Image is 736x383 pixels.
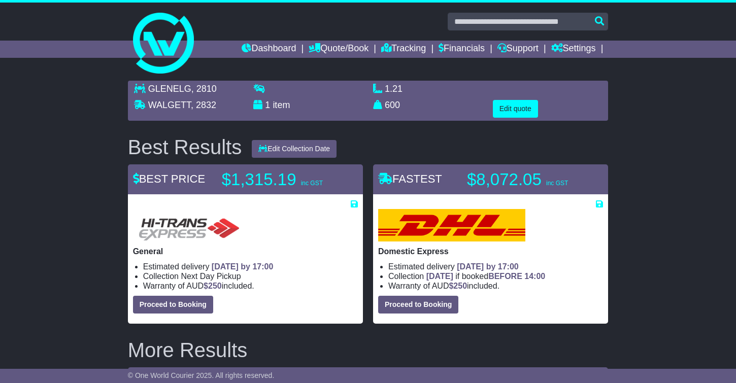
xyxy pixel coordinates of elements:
li: Estimated delivery [388,262,603,271]
span: FASTEST [378,172,442,185]
span: inc GST [301,180,323,187]
span: , 2810 [191,84,217,94]
p: General [133,247,358,256]
li: Collection [143,271,358,281]
span: if booked [426,272,545,281]
p: $8,072.05 [467,169,594,190]
span: © One World Courier 2025. All rights reserved. [128,371,275,379]
li: Warranty of AUD included. [143,281,358,291]
span: , 2832 [191,100,216,110]
span: Next Day Pickup [181,272,241,281]
img: DHL: Domestic Express [378,209,525,241]
a: Support [497,41,539,58]
span: inc GST [546,180,568,187]
span: GLENELG [148,84,191,94]
span: WALGETT [148,100,191,110]
span: [DATE] [426,272,453,281]
span: $ [449,282,467,290]
a: Settings [551,41,596,58]
h2: More Results [128,339,609,361]
span: 1 [265,100,270,110]
span: [DATE] by 17:00 [212,262,274,271]
li: Estimated delivery [143,262,358,271]
button: Proceed to Booking [133,296,213,314]
span: BEST PRICE [133,172,205,185]
span: 1.21 [385,84,403,94]
li: Collection [388,271,603,281]
img: HiTrans (Machship): General [133,209,244,241]
a: Dashboard [242,41,296,58]
span: 250 [208,282,222,290]
span: 14:00 [524,272,545,281]
a: Quote/Book [309,41,369,58]
p: $1,315.19 [222,169,349,190]
p: Domestic Express [378,247,603,256]
button: Proceed to Booking [378,296,458,314]
span: 250 [453,282,467,290]
span: item [273,100,290,110]
span: [DATE] by 17:00 [457,262,519,271]
button: Edit quote [493,100,538,118]
button: Edit Collection Date [252,140,337,158]
span: $ [204,282,222,290]
div: Best Results [123,136,247,158]
span: 600 [385,100,400,110]
a: Financials [439,41,485,58]
a: Tracking [381,41,426,58]
span: BEFORE [488,272,522,281]
li: Warranty of AUD included. [388,281,603,291]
